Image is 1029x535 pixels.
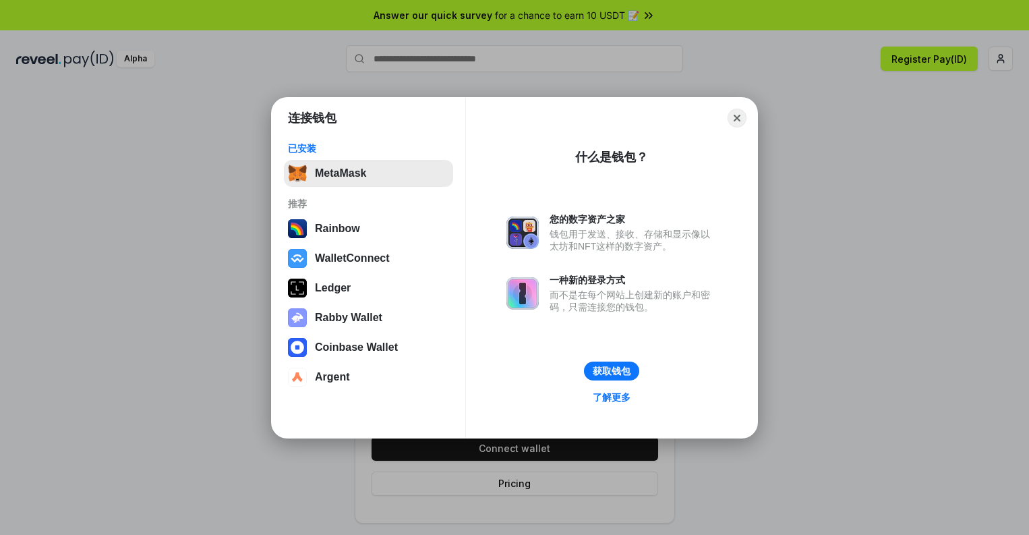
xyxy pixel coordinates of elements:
button: WalletConnect [284,245,453,272]
button: Argent [284,364,453,391]
div: 什么是钱包？ [575,149,648,165]
div: 钱包用于发送、接收、存储和显示像以太坊和NFT这样的数字资产。 [550,228,717,252]
button: MetaMask [284,160,453,187]
div: MetaMask [315,167,366,179]
a: 了解更多 [585,389,639,406]
div: 一种新的登录方式 [550,274,717,286]
img: svg+xml,%3Csvg%20width%3D%2228%22%20height%3D%2228%22%20viewBox%3D%220%200%2028%2028%22%20fill%3D... [288,338,307,357]
div: Rainbow [315,223,360,235]
div: 获取钱包 [593,365,630,377]
img: svg+xml,%3Csvg%20width%3D%22120%22%20height%3D%22120%22%20viewBox%3D%220%200%20120%20120%22%20fil... [288,219,307,238]
button: 获取钱包 [584,362,639,381]
img: svg+xml,%3Csvg%20width%3D%2228%22%20height%3D%2228%22%20viewBox%3D%220%200%2028%2028%22%20fill%3D... [288,368,307,387]
img: svg+xml,%3Csvg%20width%3D%2228%22%20height%3D%2228%22%20viewBox%3D%220%200%2028%2028%22%20fill%3D... [288,249,307,268]
div: Coinbase Wallet [315,341,398,354]
div: 您的数字资产之家 [550,213,717,225]
img: svg+xml,%3Csvg%20xmlns%3D%22http%3A%2F%2Fwww.w3.org%2F2000%2Fsvg%22%20fill%3D%22none%22%20viewBox... [506,277,539,310]
div: 了解更多 [593,391,630,403]
button: Ledger [284,275,453,302]
button: Rabby Wallet [284,304,453,331]
img: svg+xml,%3Csvg%20xmlns%3D%22http%3A%2F%2Fwww.w3.org%2F2000%2Fsvg%22%20fill%3D%22none%22%20viewBox... [288,308,307,327]
button: Close [728,109,746,128]
h1: 连接钱包 [288,110,336,126]
div: 已安装 [288,142,449,154]
button: Rainbow [284,215,453,242]
img: svg+xml,%3Csvg%20xmlns%3D%22http%3A%2F%2Fwww.w3.org%2F2000%2Fsvg%22%20width%3D%2228%22%20height%3... [288,279,307,298]
button: Coinbase Wallet [284,334,453,361]
div: Rabby Wallet [315,312,382,324]
div: Argent [315,371,350,383]
img: svg+xml,%3Csvg%20fill%3D%22none%22%20height%3D%2233%22%20viewBox%3D%220%200%2035%2033%22%20width%... [288,164,307,183]
div: Ledger [315,282,351,294]
div: WalletConnect [315,252,390,264]
div: 推荐 [288,198,449,210]
div: 而不是在每个网站上创建新的账户和密码，只需连接您的钱包。 [550,289,717,313]
img: svg+xml,%3Csvg%20xmlns%3D%22http%3A%2F%2Fwww.w3.org%2F2000%2Fsvg%22%20fill%3D%22none%22%20viewBox... [506,217,539,249]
